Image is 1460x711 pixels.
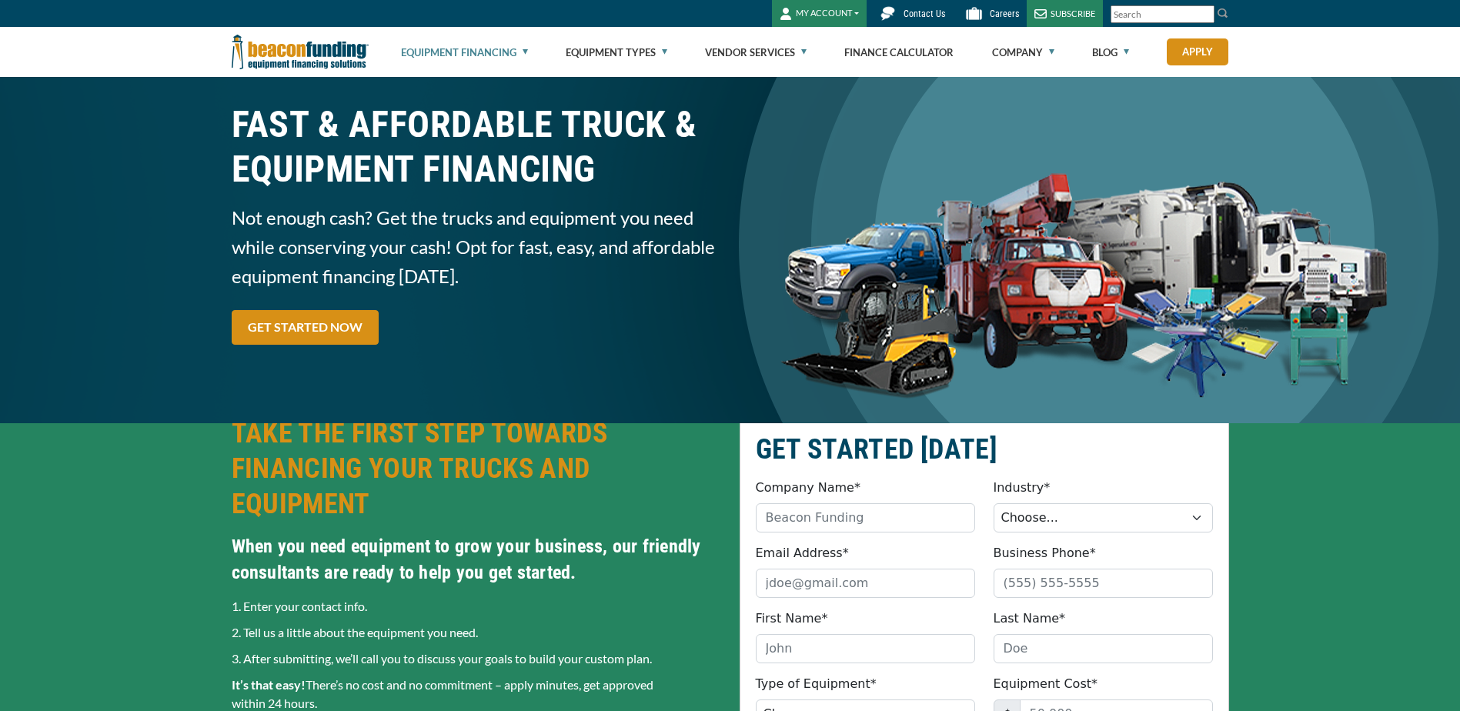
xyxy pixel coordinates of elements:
p: 1. Enter your contact info. [232,597,721,616]
a: GET STARTED NOW [232,310,379,345]
label: Industry* [994,479,1051,497]
img: Beacon Funding Corporation logo [232,27,369,77]
input: (555) 555-5555 [994,569,1213,598]
input: Doe [994,634,1213,663]
label: Equipment Cost* [994,675,1098,693]
a: Vendor Services [705,28,807,77]
a: Equipment Financing [401,28,528,77]
a: Company [992,28,1054,77]
label: First Name* [756,609,828,628]
h2: GET STARTED [DATE] [756,432,1213,467]
p: 2. Tell us a little about the equipment you need. [232,623,721,642]
h1: FAST & AFFORDABLE TRUCK & [232,102,721,192]
label: Email Address* [756,544,849,562]
span: Careers [990,8,1019,19]
input: Beacon Funding [756,503,975,532]
h2: TAKE THE FIRST STEP TOWARDS FINANCING YOUR TRUCKS AND EQUIPMENT [232,416,721,522]
img: Search [1217,7,1229,19]
a: Clear search text [1198,8,1211,21]
label: Company Name* [756,479,860,497]
a: Apply [1167,38,1228,65]
input: John [756,634,975,663]
strong: It’s that easy! [232,677,306,692]
input: Search [1111,5,1214,23]
span: EQUIPMENT FINANCING [232,147,721,192]
a: Blog [1092,28,1129,77]
input: jdoe@gmail.com [756,569,975,598]
a: Equipment Types [566,28,667,77]
label: Type of Equipment* [756,675,877,693]
label: Last Name* [994,609,1066,628]
span: Not enough cash? Get the trucks and equipment you need while conserving your cash! Opt for fast, ... [232,203,721,291]
label: Business Phone* [994,544,1096,562]
p: 3. After submitting, we’ll call you to discuss your goals to build your custom plan. [232,649,721,668]
h4: When you need equipment to grow your business, our friendly consultants are ready to help you get... [232,533,721,586]
span: Contact Us [904,8,945,19]
a: Finance Calculator [844,28,954,77]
